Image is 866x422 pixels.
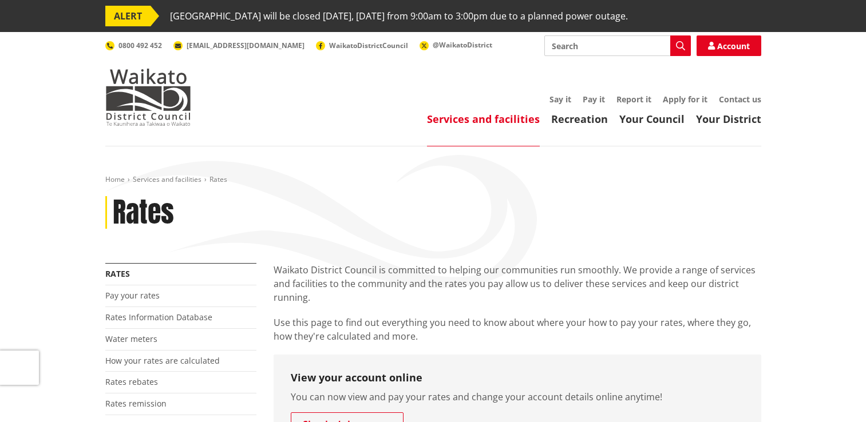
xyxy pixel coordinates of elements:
span: @WaikatoDistrict [433,40,492,50]
nav: breadcrumb [105,175,761,185]
a: Home [105,174,125,184]
span: ALERT [105,6,151,26]
a: Contact us [719,94,761,105]
p: Use this page to find out everything you need to know about where your how to pay your rates, whe... [274,316,761,343]
img: Waikato District Council - Te Kaunihera aa Takiwaa o Waikato [105,69,191,126]
a: 0800 492 452 [105,41,162,50]
a: Account [697,35,761,56]
span: [GEOGRAPHIC_DATA] will be closed [DATE], [DATE] from 9:00am to 3:00pm due to a planned power outage. [170,6,628,26]
a: Services and facilities [427,112,540,126]
a: WaikatoDistrictCouncil [316,41,408,50]
a: Report it [616,94,651,105]
a: Rates remission [105,398,167,409]
a: Water meters [105,333,157,344]
h3: View your account online [291,372,744,384]
p: Waikato District Council is committed to helping our communities run smoothly. We provide a range... [274,263,761,304]
a: Say it [549,94,571,105]
a: Apply for it [663,94,707,105]
a: Pay it [583,94,605,105]
span: WaikatoDistrictCouncil [329,41,408,50]
a: Pay your rates [105,290,160,301]
span: Rates [209,174,227,184]
a: @WaikatoDistrict [420,40,492,50]
a: Rates [105,268,130,279]
a: Your Council [619,112,685,126]
a: Rates Information Database [105,312,212,323]
span: 0800 492 452 [118,41,162,50]
input: Search input [544,35,691,56]
a: Your District [696,112,761,126]
a: Rates rebates [105,376,158,387]
h1: Rates [113,196,174,229]
p: You can now view and pay your rates and change your account details online anytime! [291,390,744,404]
a: Recreation [551,112,608,126]
a: Services and facilities [133,174,201,184]
a: [EMAIL_ADDRESS][DOMAIN_NAME] [173,41,305,50]
a: How your rates are calculated [105,355,220,366]
span: [EMAIL_ADDRESS][DOMAIN_NAME] [187,41,305,50]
